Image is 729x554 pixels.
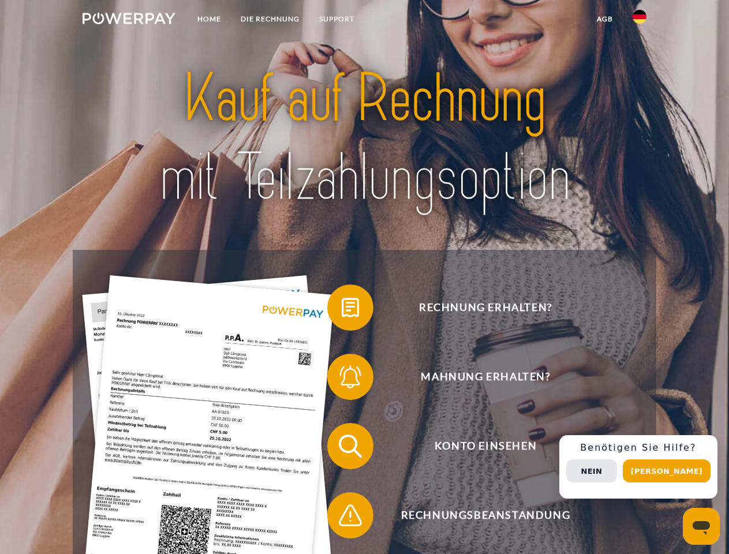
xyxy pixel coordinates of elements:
img: logo-powerpay-white.svg [83,13,175,24]
img: title-powerpay_de.svg [110,55,619,221]
span: Rechnungsbeanstandung [344,492,627,538]
a: Home [188,9,231,29]
div: Schnellhilfe [559,435,717,499]
button: Nein [566,459,617,482]
a: agb [587,9,623,29]
span: Konto einsehen [344,423,627,469]
img: qb_bill.svg [336,293,365,322]
img: qb_warning.svg [336,501,365,530]
button: Rechnungsbeanstandung [327,492,627,538]
iframe: Schaltfläche zum Öffnen des Messaging-Fensters [683,508,720,545]
button: Konto einsehen [327,423,627,469]
a: DIE RECHNUNG [231,9,309,29]
img: de [633,10,646,24]
button: Rechnung erhalten? [327,285,627,331]
img: qb_bell.svg [336,362,365,391]
span: Mahnung erhalten? [344,354,627,400]
h3: Benötigen Sie Hilfe? [566,442,711,454]
button: Mahnung erhalten? [327,354,627,400]
a: SUPPORT [309,9,364,29]
span: Rechnung erhalten? [344,285,627,331]
img: qb_search.svg [336,432,365,461]
button: [PERSON_NAME] [623,459,711,482]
